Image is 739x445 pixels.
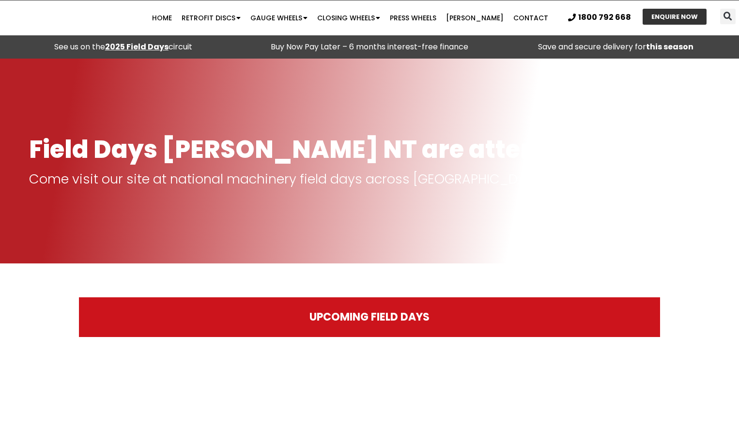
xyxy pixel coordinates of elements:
[29,136,710,163] h1: Field Days [PERSON_NAME] NT are attending
[578,14,631,21] span: 1800 792 668
[147,8,177,28] a: Home
[505,361,602,438] img: Elmore Field Days Logo
[312,8,385,28] a: Closing Wheels
[497,40,734,54] p: Save and secure delivery for
[720,9,736,24] div: Search
[105,41,169,52] a: 2025 Field Days
[646,41,693,52] strong: this season
[29,172,710,186] p: Come visit our site at national machinery field days across [GEOGRAPHIC_DATA].
[98,312,641,322] h2: UPCOMING FIELD DAYS
[441,8,508,28] a: [PERSON_NAME]
[385,8,441,28] a: Press Wheels
[251,40,488,54] p: Buy Now Pay Later – 6 months interest-free finance
[651,14,698,20] span: ENQUIRE NOW
[321,361,418,438] img: YorkePeninsula-FieldDays
[508,8,553,28] a: Contact
[143,8,557,28] nav: Menu
[246,8,312,28] a: Gauge Wheels
[137,361,234,438] img: Henty Field Days Logo
[643,9,707,25] a: ENQUIRE NOW
[177,8,246,28] a: Retrofit Discs
[568,14,631,21] a: 1800 792 668
[29,3,126,33] img: Ryan NT logo
[5,40,242,54] div: See us on the circuit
